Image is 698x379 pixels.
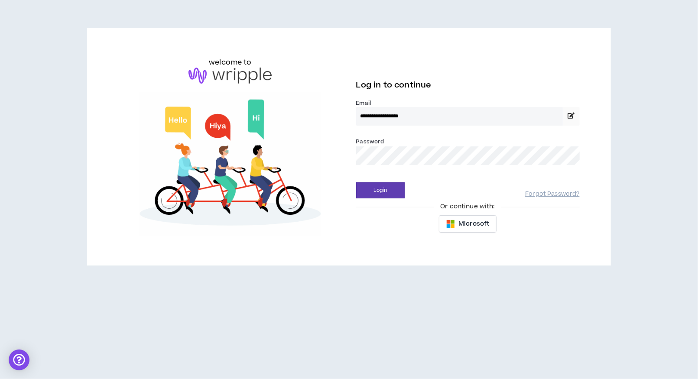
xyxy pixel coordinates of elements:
[356,80,432,91] span: Log in to continue
[356,182,405,198] button: Login
[458,219,489,229] span: Microsoft
[434,202,501,211] span: Or continue with:
[525,190,579,198] a: Forgot Password?
[9,350,29,370] div: Open Intercom Messenger
[188,68,272,84] img: logo-brand.png
[356,138,384,146] label: Password
[209,57,252,68] h6: welcome to
[118,92,342,236] img: Welcome to Wripple
[439,215,497,233] button: Microsoft
[356,99,580,107] label: Email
